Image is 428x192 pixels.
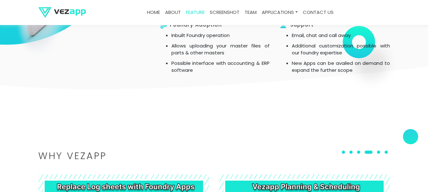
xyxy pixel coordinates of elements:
li: Inbuilt Foundry operation [171,32,270,39]
a: feature [183,6,207,19]
a: screenshot [207,6,242,19]
a: about [163,6,183,19]
li: Additional customization possible with our foundry expertise [292,42,390,57]
a: contact us [300,6,336,19]
li: Allows uploading your master files of parts & other masters [171,42,270,57]
h2: Why VEZAPP [38,152,390,160]
a: Home [144,6,163,19]
h3: Foundry Adoption [159,21,270,29]
li: New Apps can be availed on demand to expand the further scope [292,60,390,74]
a: team [242,6,259,19]
a: Applications [259,6,300,19]
h3: support [279,21,390,29]
li: Possible interface with accounting & ERP software [171,60,270,74]
li: Email, chat and call away [292,32,390,39]
img: logo [38,7,86,18]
